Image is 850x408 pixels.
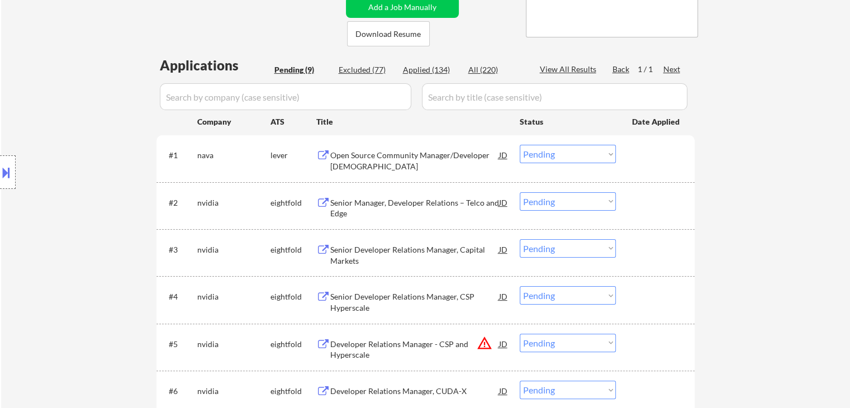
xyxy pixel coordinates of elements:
div: Back [612,64,630,75]
div: Senior Developer Relations Manager, Capital Markets [330,244,499,266]
button: Download Resume [347,21,430,46]
div: eightfold [270,339,316,350]
div: eightfold [270,244,316,255]
div: JD [498,192,509,212]
div: Open Source Community Manager/Developer [DEMOGRAPHIC_DATA] [330,150,499,172]
div: nvidia [197,244,270,255]
div: All (220) [468,64,524,75]
div: eightfold [270,386,316,397]
div: Next [663,64,681,75]
div: View All Results [540,64,600,75]
div: JD [498,145,509,165]
div: 1 / 1 [638,64,663,75]
input: Search by title (case sensitive) [422,83,687,110]
div: lever [270,150,316,161]
div: Senior Manager, Developer Relations – Telco and Edge [330,197,499,219]
div: Title [316,116,509,127]
div: #6 [169,386,188,397]
div: Developer Relations Manager, CUDA-X [330,386,499,397]
div: nvidia [197,386,270,397]
div: nvidia [197,291,270,302]
div: eightfold [270,197,316,208]
div: Status [520,111,616,131]
div: #5 [169,339,188,350]
div: Date Applied [632,116,681,127]
div: #4 [169,291,188,302]
div: Developer Relations Manager - CSP and Hyperscale [330,339,499,360]
div: JD [498,381,509,401]
div: Senior Developer Relations Manager, CSP Hyperscale [330,291,499,313]
div: JD [498,286,509,306]
div: JD [498,239,509,259]
div: Pending (9) [274,64,330,75]
div: ATS [270,116,316,127]
div: Company [197,116,270,127]
div: nvidia [197,339,270,350]
div: Excluded (77) [339,64,395,75]
input: Search by company (case sensitive) [160,83,411,110]
div: Applications [160,59,270,72]
button: warning_amber [477,335,492,351]
div: JD [498,334,509,354]
div: nava [197,150,270,161]
div: nvidia [197,197,270,208]
div: eightfold [270,291,316,302]
div: Applied (134) [403,64,459,75]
